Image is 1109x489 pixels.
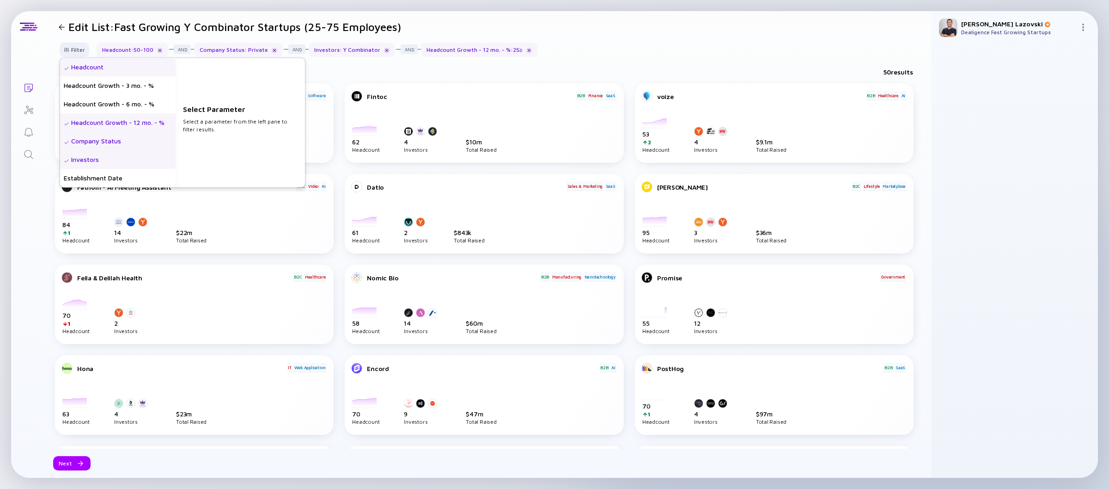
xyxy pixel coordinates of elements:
button: Next [53,456,91,470]
div: $ 9.1m [756,138,786,146]
div: Fella & Delilah Health [77,274,292,282]
div: 2 [404,229,428,236]
div: Lifestyle [863,181,881,191]
div: Hona [77,365,286,372]
div: Software [307,91,326,100]
div: $ 22m [176,229,207,236]
div: Manufacturing [551,272,582,281]
div: Investors [114,420,150,424]
div: [PERSON_NAME] [657,183,851,191]
img: Selected [64,66,69,71]
div: Encord [367,365,598,372]
div: Video [307,181,319,191]
div: Promise [657,274,879,282]
div: Healthcare [877,91,899,100]
a: Investor Map [11,98,46,120]
div: 4 [114,410,150,418]
div: B2B [540,272,550,281]
div: Nanotechnology [584,272,616,281]
div: Filter [58,43,91,57]
div: Select Parameter [183,104,298,114]
div: AI [610,363,616,372]
div: SaaS [895,363,906,372]
div: Total Raised [756,420,786,424]
div: B2B [884,363,893,372]
div: Select a parameter from the left pane to filter results. [183,118,298,134]
div: PostHog [657,365,883,372]
div: Investors [404,148,440,152]
img: Menu [1079,24,1087,31]
div: Total Raised [756,148,786,152]
a: Reminders [11,120,46,142]
div: Company Status : Private [194,43,283,57]
div: 14 [114,229,150,236]
div: AI [901,91,907,100]
div: 12 [694,319,730,327]
img: Selected [64,121,69,127]
div: 2 [114,319,138,327]
div: Investors [404,329,440,333]
div: Investors [114,238,150,242]
div: 14 [404,319,440,327]
div: Marketplace [882,181,906,191]
div: $ 60m [466,319,496,327]
div: Nomic Bio [367,274,539,282]
div: B2B [576,91,586,100]
div: Headcount Growth - 12 mo. - % : 25 ≥ [421,43,537,57]
img: Adam Profile Picture [939,19,957,37]
div: 9 [404,410,440,418]
div: Investors : Y Combinator [309,43,395,57]
div: SaaS [605,91,616,100]
div: $ 23m [176,410,207,418]
div: Web Application [293,363,326,372]
div: SaaS [605,181,616,191]
div: Total Raised [466,329,496,333]
div: Total Raised [454,238,484,242]
div: Investors [60,150,176,169]
div: AI [321,181,327,191]
div: Total Raised [176,238,207,242]
div: $ 843k [454,229,484,236]
div: Total Raised [176,420,207,424]
div: Establishment Date [60,169,176,187]
div: IT [287,363,292,372]
div: $ 10m [466,138,496,146]
div: Total Raised [466,148,496,152]
div: 3 [694,229,730,236]
div: $ 97m [756,410,786,418]
div: 4 [694,138,730,146]
div: B2B [599,363,609,372]
div: Headcount Growth - 3 mo. - % [60,76,176,95]
div: B2B [866,91,876,100]
div: Investors [694,148,730,152]
div: Sales & Marketing [567,181,604,191]
a: Search [11,142,46,165]
div: [PERSON_NAME] Lazovski [961,20,1076,28]
div: Finance [587,91,604,100]
h1: Edit List: Fast Growing Y Combinator Startups (25-75 Employees) [68,20,401,33]
div: $ 47m [466,410,496,418]
div: 4 [694,410,730,418]
div: Total Raised [756,238,786,242]
div: 50 results [883,68,913,76]
div: Headcount Growth - 6 mo. - % [60,95,176,113]
div: B2C [852,181,861,191]
div: Investors [694,329,730,333]
div: Investors [114,329,138,333]
button: Filter [60,43,89,57]
div: Headcount [60,58,176,76]
div: Investors [694,420,730,424]
div: Investors [404,238,428,242]
div: Investors [404,420,440,424]
div: Datlo [367,183,565,191]
img: Selected [64,158,69,164]
img: Selected [64,140,69,145]
div: Headcount : 50 - 100 [97,43,168,57]
div: $ 36m [756,229,786,236]
div: Dealigence Fast Growing Startups [961,29,1076,36]
div: Investors [694,238,730,242]
div: Healthcare [304,272,326,281]
div: Government [880,272,906,281]
div: Company Status [60,132,176,150]
div: Headcount Growth - 12 mo. - % [60,113,176,132]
